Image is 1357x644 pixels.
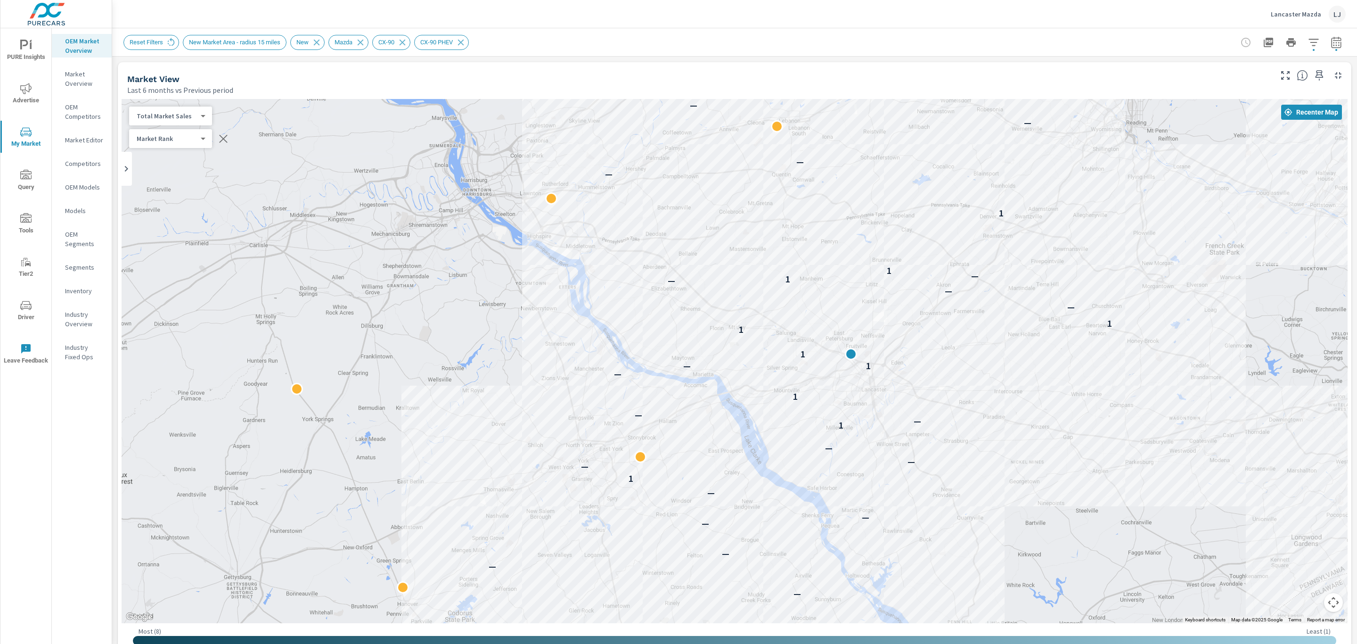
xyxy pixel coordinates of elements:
span: CX-90 PHEV [415,39,458,46]
div: Total Market Sales [129,134,204,143]
p: 1 [866,360,871,372]
p: OEM Market Overview [65,36,104,55]
p: — [702,518,709,529]
div: Models [52,204,112,218]
div: Market Editor [52,133,112,147]
img: Google [124,611,155,623]
span: Leave Feedback [3,343,49,366]
span: Driver [3,300,49,323]
span: Find the biggest opportunities in your market for your inventory. Understand by postal code where... [1297,70,1308,81]
button: Make Fullscreen [1278,68,1293,83]
div: Total Market Sales [129,112,204,121]
a: Terms [1288,617,1301,622]
p: Least ( 1 ) [1307,627,1331,636]
button: "Export Report to PDF" [1259,33,1278,52]
h5: Market View [127,74,180,84]
div: Segments [52,260,112,274]
span: Tools [3,213,49,236]
p: 1 [785,273,790,285]
div: nav menu [0,28,51,375]
div: Inventory [52,284,112,298]
p: 1 [839,420,843,431]
p: Lancaster Mazda [1271,10,1321,18]
span: Recenter Map [1285,108,1338,116]
p: Industry Fixed Ops [65,343,104,362]
span: New [291,39,314,46]
p: — [605,168,613,180]
div: CX-90 [372,35,410,50]
p: 1 [629,473,633,484]
p: Last 6 months vs Previous period [127,84,233,96]
p: — [668,275,675,286]
button: Map camera controls [1324,593,1343,612]
p: — [1024,117,1031,128]
p: 1 [739,324,744,335]
button: Recenter Map [1281,105,1342,120]
div: LJ [1329,6,1346,23]
p: — [793,588,801,599]
span: Map data ©2025 Google [1231,617,1283,622]
p: — [796,156,804,167]
p: OEM Competitors [65,102,104,121]
p: Competitors [65,159,104,168]
a: Report a map error [1307,617,1345,622]
span: New Market Area - radius 15 miles [183,39,286,46]
span: CX-90 [373,39,400,46]
p: Market Rank [137,134,197,143]
div: OEM Segments [52,227,112,251]
p: — [690,99,697,111]
p: — [825,442,833,454]
p: — [862,512,869,523]
div: Competitors [52,157,112,171]
div: OEM Market Overview [52,34,112,58]
div: Industry Fixed Ops [52,340,112,364]
p: — [907,456,915,467]
p: Inventory [65,286,104,296]
p: Total Market Sales [137,112,197,120]
span: Save this to your personalized report [1312,68,1327,83]
div: OEM Competitors [52,100,112,124]
p: OEM Models [65,182,104,192]
a: Open this area in Google Maps (opens a new window) [124,611,155,623]
span: Tier2 [3,256,49,280]
p: Models [65,206,104,215]
p: Market Editor [65,135,104,145]
p: — [945,285,952,296]
div: OEM Models [52,180,112,194]
button: Minimize Widget [1331,68,1346,83]
button: Print Report [1282,33,1300,52]
div: Mazda [328,35,368,50]
span: My Market [3,126,49,149]
p: — [489,561,496,572]
span: PURE Insights [3,40,49,63]
div: Industry Overview [52,307,112,331]
div: CX-90 PHEV [414,35,469,50]
p: — [971,270,979,281]
div: New [290,35,325,50]
p: 1 [793,391,798,402]
p: Most ( 8 ) [139,627,161,636]
p: Segments [65,263,104,272]
p: — [914,415,921,427]
button: Apply Filters [1304,33,1323,52]
p: — [635,409,642,421]
span: Mazda [329,39,358,46]
p: — [614,368,621,380]
button: Select Date Range [1327,33,1346,52]
span: Query [3,170,49,193]
p: — [1067,301,1075,313]
p: — [722,548,729,559]
p: — [707,487,715,498]
p: OEM Segments [65,230,104,248]
p: 1 [887,265,891,276]
p: 1 [999,207,1004,219]
p: — [581,461,589,472]
div: Reset Filters [123,35,179,50]
p: Market Overview [65,69,104,88]
p: 1 [1107,318,1112,329]
p: 1 [801,348,805,360]
span: Reset Filters [124,39,169,46]
div: Market Overview [52,67,112,91]
button: Keyboard shortcuts [1185,617,1226,623]
p: Industry Overview [65,310,104,329]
